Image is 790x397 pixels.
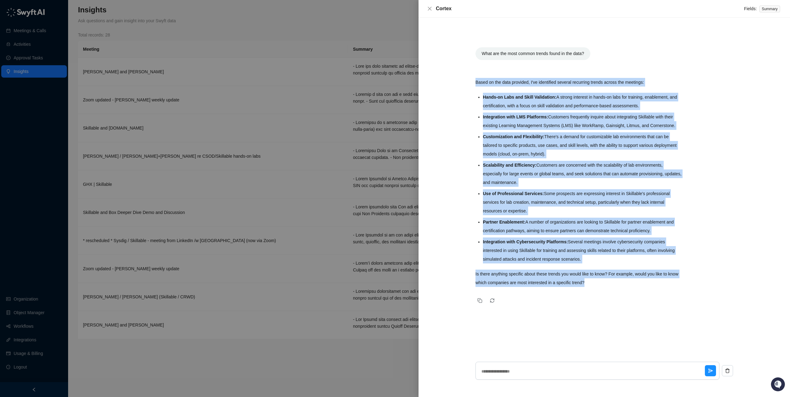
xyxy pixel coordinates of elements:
a: Powered byPylon [44,101,75,106]
strong: Scalability and Efficiency: [483,163,536,168]
li: Customers frequently inquire about integrating Skillable with their existing Learning Management ... [483,113,682,130]
li: A number of organizations are looking to Skillable for partner enablement and certification pathw... [483,218,682,235]
strong: Integration with LMS Platforms: [483,114,548,119]
div: 📶 [28,87,33,92]
span: close [427,6,432,11]
span: Status [34,87,48,93]
span: Summary [759,6,780,12]
li: Several meetings involve cybersecurity companies interested in using Skillable for training and a... [483,237,682,263]
button: Start new chat [105,58,113,65]
strong: Hands-on Labs and Skill Validation: [483,95,556,100]
span: What are the most common trends found in the data? [482,51,584,56]
div: Cortex [436,5,744,12]
li: Some prospects are expressing interest in Skillable's professional services for lab creation, mai... [483,189,682,215]
strong: Partner Enablement: [483,220,525,224]
span: Docs [12,87,23,93]
li: Customers are concerned with the scalability of lab environments, especially for large events or ... [483,161,682,187]
a: 📚Docs [4,84,25,95]
strong: Integration with Cybersecurity Platforms: [483,239,568,244]
strong: Customization and Flexibility: [483,134,544,139]
h2: How can we help? [6,35,113,45]
p: Welcome 👋 [6,25,113,35]
span: Pylon [62,102,75,106]
p: Based on the data provided, I've identified several recurring trends across the meetings: [475,78,682,87]
strong: Use of Professional Services: [483,191,544,196]
div: 📚 [6,87,11,92]
a: 📶Status [25,84,50,95]
li: There's a demand for customizable lab environments that can be tailored to specific products, use... [483,132,682,158]
img: 5124521997842_fc6d7dfcefe973c2e489_88.png [6,56,17,67]
p: Is there anything specific about these trends you would like to know? For example, would you like... [475,270,682,287]
div: Start new chat [21,56,102,62]
span: Fields: [744,6,757,11]
button: Close [426,5,433,12]
li: A strong interest in hands-on labs for training, enablement, and certification, with a focus on s... [483,93,682,110]
iframe: Open customer support [770,377,787,393]
img: Swyft AI [6,6,19,19]
div: We're available if you need us! [21,62,78,67]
